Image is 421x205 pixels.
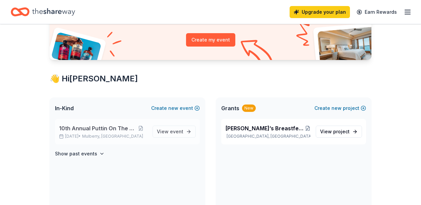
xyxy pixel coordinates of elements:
div: 👋 Hi [PERSON_NAME] [50,73,371,84]
span: [PERSON_NAME]’s Breastfest Inc. – Supporting All [MEDICAL_DATA] Warriors [225,124,305,132]
a: Earn Rewards [353,6,401,18]
a: View project [316,126,362,138]
span: Grants [221,104,239,112]
span: event [170,129,183,134]
div: New [242,105,256,112]
span: In-Kind [55,104,74,112]
a: Home [11,4,75,20]
a: Upgrade your plan [290,6,350,18]
span: View [157,128,183,136]
span: new [332,104,342,112]
button: Create my event [186,33,235,47]
p: [GEOGRAPHIC_DATA], [GEOGRAPHIC_DATA] [225,134,310,139]
a: View event [153,126,196,138]
span: Mulberry, [GEOGRAPHIC_DATA] [82,134,143,139]
span: project [333,129,350,134]
img: Curvy arrow [241,40,274,65]
button: Createnewevent [151,104,200,112]
h4: Show past events [55,150,97,158]
button: Show past events [55,150,105,158]
span: new [168,104,178,112]
span: 10th Annual Puttin On The Pink [59,124,135,132]
button: Createnewproject [314,104,366,112]
span: View [320,128,350,136]
p: [DATE] • [59,134,147,139]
